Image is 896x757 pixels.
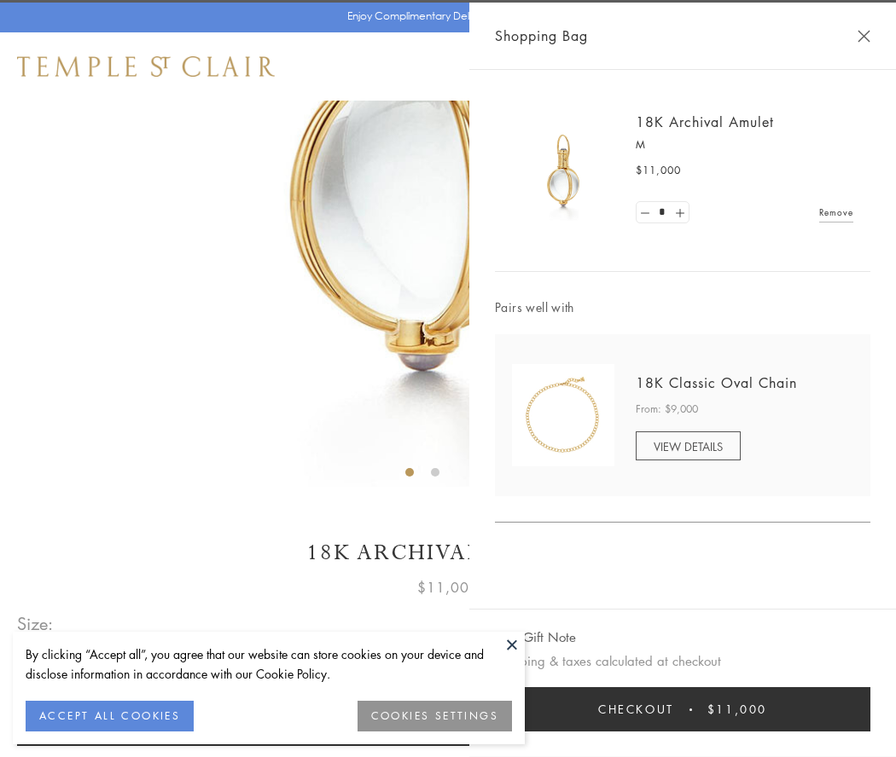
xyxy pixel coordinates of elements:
[636,431,741,460] a: VIEW DETAILS
[636,113,774,131] a: 18K Archival Amulet
[636,401,698,418] span: From: $9,000
[512,364,614,466] img: N88865-OV18
[636,373,797,392] a: 18K Classic Oval Chain
[17,56,275,77] img: Temple St. Clair
[347,8,541,25] p: Enjoy Complimentary Delivery & Returns
[636,136,853,153] p: M
[26,644,512,684] div: By clicking “Accept all”, you agree that our website can store cookies on your device and disclos...
[819,203,853,222] a: Remove
[17,538,879,568] h1: 18K Archival Amulet
[495,687,870,731] button: Checkout $11,000
[707,700,767,719] span: $11,000
[17,610,55,638] span: Size:
[495,627,576,648] button: Add Gift Note
[671,202,688,223] a: Set quantity to 2
[598,700,674,719] span: Checkout
[637,202,654,223] a: Set quantity to 0
[636,162,681,179] span: $11,000
[512,119,614,222] img: 18K Archival Amulet
[26,701,194,731] button: ACCEPT ALL COOKIES
[495,650,870,672] p: Shipping & taxes calculated at checkout
[495,298,870,317] span: Pairs well with
[358,701,512,731] button: COOKIES SETTINGS
[495,25,588,47] span: Shopping Bag
[858,30,870,43] button: Close Shopping Bag
[654,438,723,454] span: VIEW DETAILS
[417,576,479,598] span: $11,000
